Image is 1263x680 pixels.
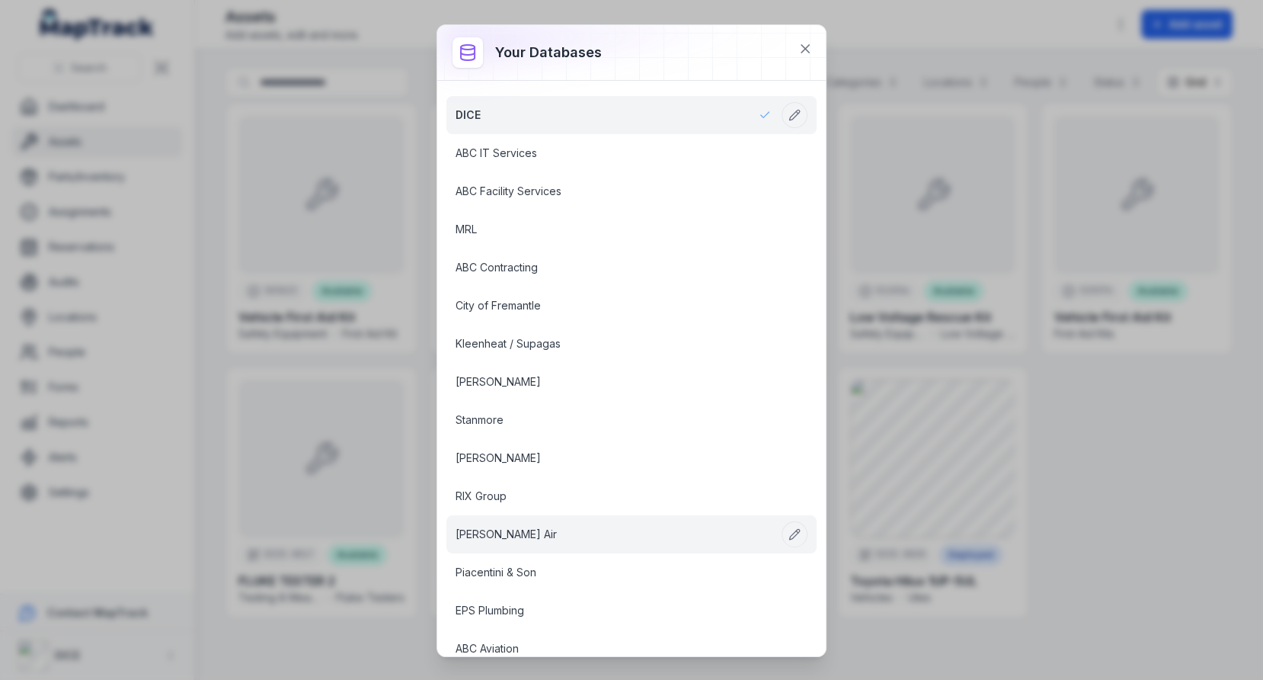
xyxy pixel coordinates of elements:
[456,298,771,313] a: City of Fremantle
[456,565,771,580] a: Piacentini & Son
[495,42,602,63] h3: Your databases
[456,336,771,351] a: Kleenheat / Supagas
[456,527,771,542] a: [PERSON_NAME] Air
[456,603,771,618] a: EPS Plumbing
[456,641,771,656] a: ABC Aviation
[456,374,771,390] a: [PERSON_NAME]
[456,489,771,504] a: RIX Group
[456,107,771,123] a: DICE
[456,451,771,466] a: [PERSON_NAME]
[456,184,771,199] a: ABC Facility Services
[456,146,771,161] a: ABC IT Services
[456,260,771,275] a: ABC Contracting
[456,222,771,237] a: MRL
[456,412,771,428] a: Stanmore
